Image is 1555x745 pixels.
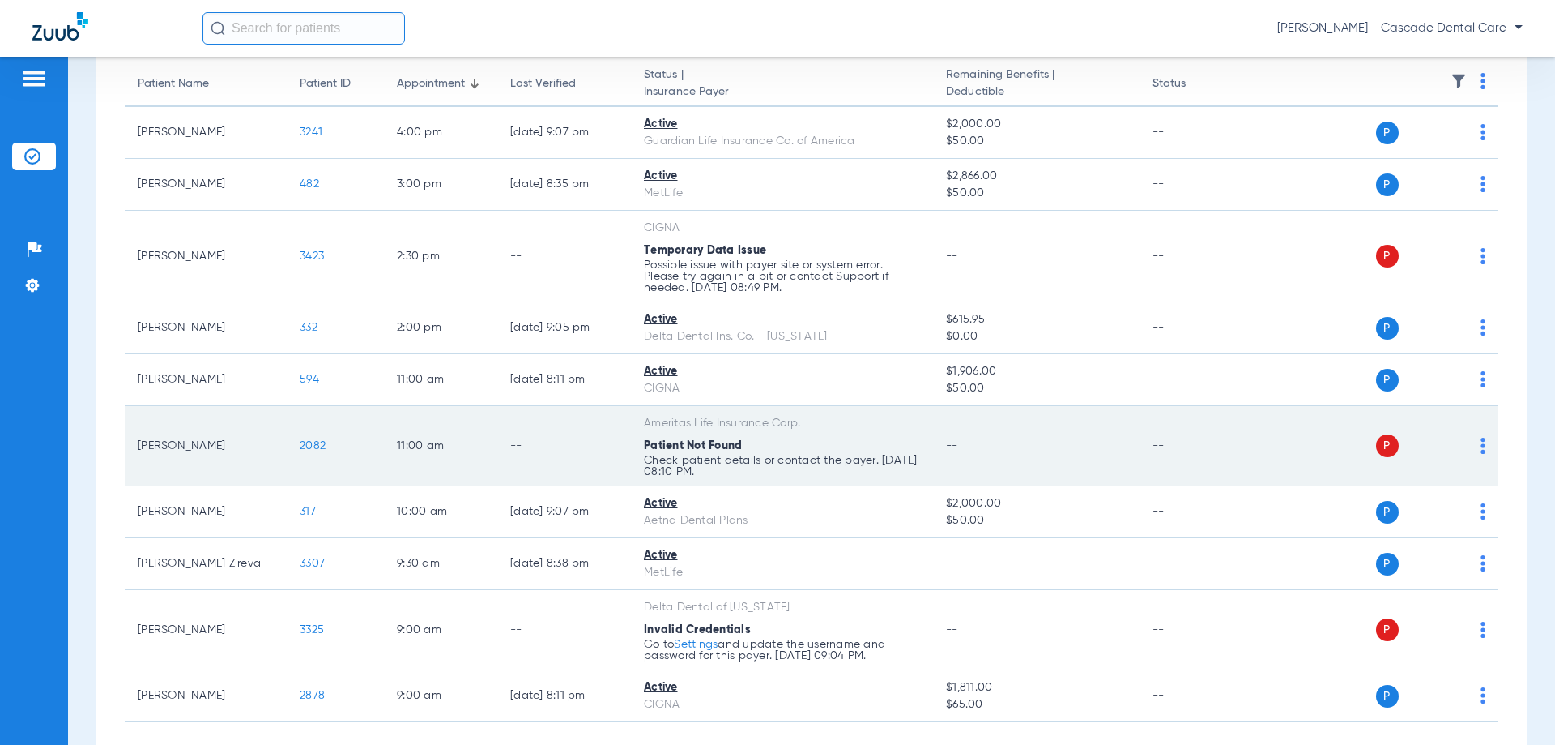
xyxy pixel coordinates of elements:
td: 11:00 AM [384,354,497,406]
div: Guardian Life Insurance Co. of America [644,133,920,150]
div: Appointment [397,75,484,92]
img: group-dot-blue.svg [1480,371,1485,387]
div: Active [644,495,920,512]
img: filter.svg [1451,73,1467,89]
span: P [1376,619,1399,641]
div: Last Verified [510,75,576,92]
td: 9:00 AM [384,670,497,722]
span: P [1376,245,1399,268]
div: Delta Dental Ins. Co. - [US_STATE] [644,328,920,345]
span: Temporary Data Issue [644,245,766,256]
div: Appointment [397,75,465,92]
td: -- [497,211,631,302]
td: 9:00 AM [384,590,497,670]
div: Aetna Dental Plans [644,512,920,529]
span: $50.00 [946,185,1126,202]
td: [PERSON_NAME] [125,159,287,211]
span: [PERSON_NAME] - Cascade Dental Care [1277,20,1523,36]
td: 2:00 PM [384,302,497,354]
span: $1,906.00 [946,363,1126,380]
td: -- [1140,406,1249,486]
div: Active [644,363,920,380]
td: 10:00 AM [384,486,497,538]
span: $2,866.00 [946,168,1126,185]
span: $2,000.00 [946,495,1126,512]
span: P [1376,685,1399,708]
span: Patient Not Found [644,440,742,452]
span: 3325 [300,624,324,636]
td: [DATE] 8:11 PM [497,354,631,406]
div: Active [644,116,920,133]
span: $50.00 [946,512,1126,529]
img: hamburger-icon [21,69,47,88]
img: group-dot-blue.svg [1480,438,1485,454]
td: [PERSON_NAME] [125,211,287,302]
iframe: Chat Widget [1474,667,1555,745]
span: $2,000.00 [946,116,1126,133]
img: group-dot-blue.svg [1480,622,1485,638]
span: P [1376,173,1399,196]
span: P [1376,501,1399,524]
img: group-dot-blue.svg [1480,503,1485,520]
span: P [1376,553,1399,576]
img: group-dot-blue.svg [1480,124,1485,140]
span: P [1376,369,1399,392]
td: -- [1140,590,1249,670]
span: Invalid Credentials [644,624,751,636]
span: P [1376,317,1399,340]
span: 3241 [300,126,322,138]
td: -- [1140,159,1249,211]
td: -- [1140,107,1249,159]
span: $1,811.00 [946,679,1126,696]
td: -- [497,590,631,670]
td: -- [1140,302,1249,354]
img: group-dot-blue.svg [1480,248,1485,264]
td: -- [1140,354,1249,406]
div: Active [644,168,920,185]
td: [PERSON_NAME] [125,670,287,722]
td: -- [1140,538,1249,590]
div: Last Verified [510,75,618,92]
a: Settings [674,639,718,650]
img: group-dot-blue.svg [1480,176,1485,192]
td: 3:00 PM [384,159,497,211]
th: Status | [631,62,933,107]
div: MetLife [644,564,920,581]
span: 332 [300,322,317,333]
p: Possible issue with payer site or system error. Please try again in a bit or contact Support if n... [644,259,920,293]
div: CIGNA [644,696,920,713]
th: Remaining Benefits | [933,62,1139,107]
td: 2:30 PM [384,211,497,302]
span: -- [946,558,958,569]
td: -- [1140,211,1249,302]
span: Deductible [946,83,1126,101]
td: [DATE] 8:35 PM [497,159,631,211]
td: [PERSON_NAME] [125,107,287,159]
td: [DATE] 8:38 PM [497,538,631,590]
p: Go to and update the username and password for this payer. [DATE] 09:04 PM. [644,639,920,662]
img: Zuub Logo [32,12,88,41]
td: 9:30 AM [384,538,497,590]
span: $50.00 [946,380,1126,397]
input: Search for patients [202,12,405,45]
th: Status [1140,62,1249,107]
span: $615.95 [946,311,1126,328]
div: Patient ID [300,75,371,92]
span: P [1376,435,1399,457]
span: 2878 [300,690,325,701]
span: 3307 [300,558,325,569]
div: Active [644,679,920,696]
td: [DATE] 9:07 PM [497,107,631,159]
td: -- [497,406,631,486]
td: [PERSON_NAME] [125,406,287,486]
td: 11:00 AM [384,406,497,486]
td: [PERSON_NAME] Zireva [125,538,287,590]
td: [PERSON_NAME] [125,590,287,670]
span: -- [946,624,958,636]
div: Patient Name [138,75,209,92]
td: [DATE] 9:07 PM [497,486,631,538]
div: Active [644,547,920,564]
span: $50.00 [946,133,1126,150]
span: $0.00 [946,328,1126,345]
